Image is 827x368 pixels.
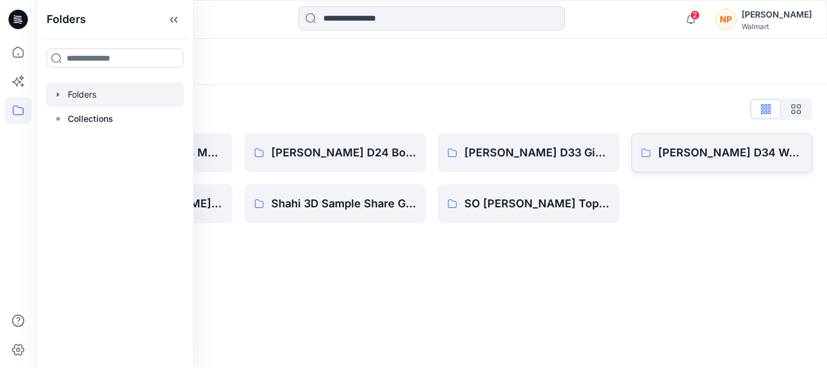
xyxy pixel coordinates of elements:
p: SO [PERSON_NAME] Tops Bottoms Dresses [464,195,610,212]
a: [PERSON_NAME] D34 Womens Wovens [631,133,813,172]
a: Shahi 3D Sample Share Group [245,184,426,223]
p: [PERSON_NAME] D24 Boys Wovens [271,144,417,161]
a: SO [PERSON_NAME] Tops Bottoms Dresses [438,184,619,223]
span: 2 [690,10,700,20]
p: [PERSON_NAME] D34 Womens Wovens [658,144,803,161]
div: [PERSON_NAME] [742,7,812,22]
div: Walmart [742,22,812,31]
div: NP [715,8,737,30]
p: [PERSON_NAME] D33 Girls Wovens [464,144,610,161]
p: Shahi 3D Sample Share Group [271,195,417,212]
a: [PERSON_NAME] D24 Boys Wovens [245,133,426,172]
p: Collections [68,112,113,126]
a: [PERSON_NAME] D33 Girls Wovens [438,133,619,172]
